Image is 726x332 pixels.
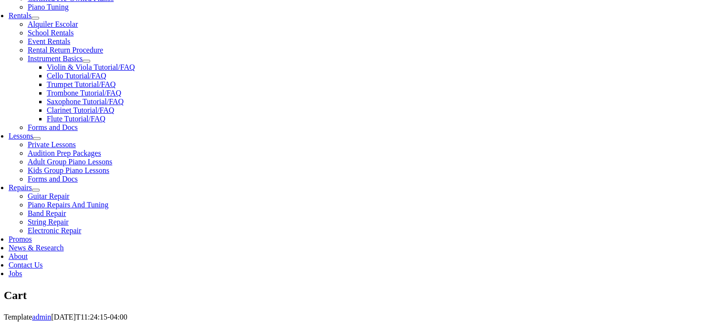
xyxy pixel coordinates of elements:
[83,60,90,63] button: Open submenu of Instrument Basics
[33,137,41,140] button: Open submenu of Lessons
[28,46,103,54] a: Rental Return Procedure
[4,313,32,321] span: Template
[28,20,78,28] a: Alquiler Escolar
[28,218,69,226] a: String Repair
[28,201,108,209] a: Piano Repairs And Tuning
[28,209,66,217] a: Band Repair
[28,175,78,183] a: Forms and Docs
[9,235,32,243] a: Promos
[47,89,121,97] a: Trombone Tutorial/FAQ
[9,183,32,192] a: Repairs
[28,226,81,235] a: Electronic Repair
[4,288,722,304] section: Page Title Bar
[9,252,28,260] a: About
[51,313,127,321] span: [DATE]T11:24:15-04:00
[28,192,70,200] a: Guitar Repair
[28,158,112,166] a: Adult Group Piano Lessons
[47,106,115,114] a: Clarinet Tutorial/FAQ
[28,149,101,157] a: Audition Prep Packages
[4,288,722,304] h1: Cart
[28,29,74,37] a: School Rentals
[28,37,70,45] a: Event Rentals
[32,17,39,20] button: Open submenu of Rentals
[28,123,78,131] a: Forms and Docs
[32,189,40,192] button: Open submenu of Repairs
[9,261,43,269] a: Contact Us
[28,54,83,63] a: Instrument Basics
[28,140,76,149] a: Private Lessons
[28,166,109,174] a: Kids Group Piano Lessons
[9,269,22,278] a: Jobs
[47,72,106,80] a: Cello Tutorial/FAQ
[32,313,51,321] a: admin
[47,97,124,106] a: Saxophone Tutorial/FAQ
[47,115,105,123] a: Flute Tutorial/FAQ
[28,3,69,11] a: Piano Tuning
[47,80,116,88] a: Trumpet Tutorial/FAQ
[9,11,32,20] a: Rentals
[47,63,135,71] a: Violin & Viola Tutorial/FAQ
[9,244,64,252] a: News & Research
[9,132,33,140] a: Lessons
